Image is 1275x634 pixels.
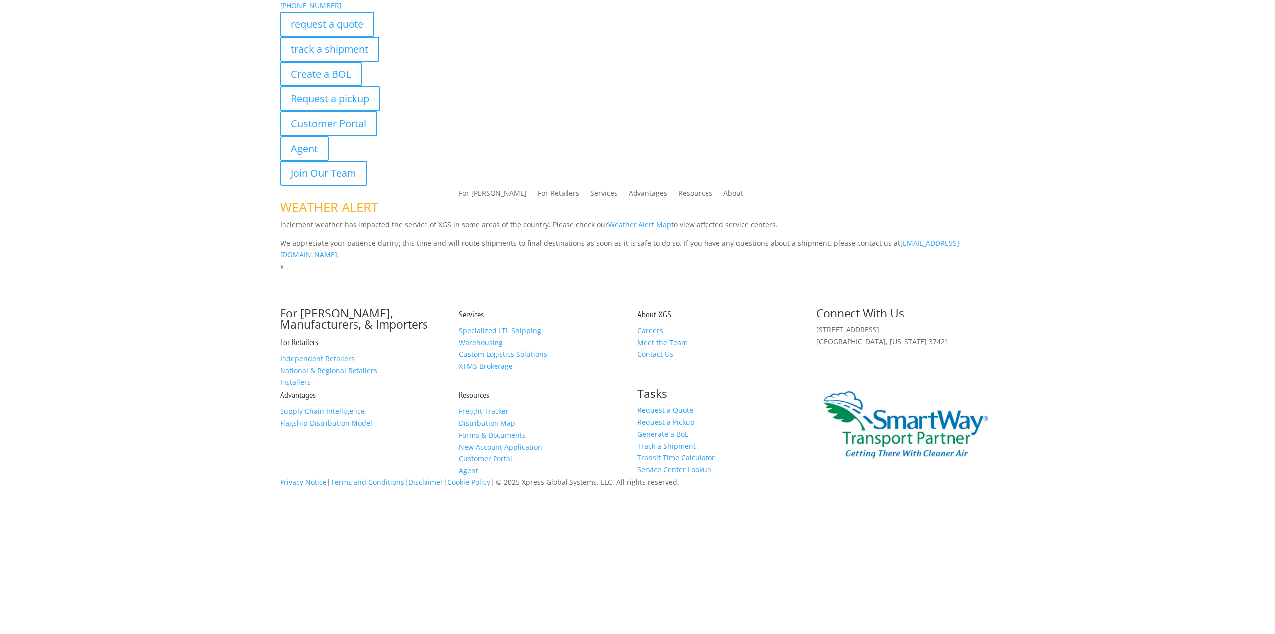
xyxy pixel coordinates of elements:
a: Customer Portal [459,454,512,463]
a: track a shipment [280,37,379,62]
a: Services [459,309,484,320]
a: For [PERSON_NAME], Manufacturers, & Importers [280,305,428,332]
h2: Tasks [637,388,816,404]
a: Specialized LTL Shipping [459,326,541,335]
a: Service Center Lookup [637,465,711,474]
img: Smartway_Logo [816,388,995,461]
a: Weather Alert Map [608,220,671,229]
a: Custom Logistics Solutions [459,349,547,359]
a: For [PERSON_NAME] [459,190,527,201]
a: Advantages [280,389,316,400]
a: Privacy Notice [280,477,327,487]
a: Supply Chain Intelligence [280,406,365,416]
img: group-6 [816,347,826,357]
a: Create a BOL [280,62,362,86]
a: Forms & Documents [459,430,526,440]
a: [PHONE_NUMBER] [280,1,342,10]
a: Request a Pickup [637,417,695,427]
a: Request a pickup [280,86,380,111]
a: Request a Quote [637,405,693,415]
p: We appreciate your patience during this time and will route shipments to final destinations as so... [280,238,995,261]
p: [STREET_ADDRESS] [GEOGRAPHIC_DATA], [US_STATE] 37421 [816,324,995,348]
p: | | | | © 2025 Xpress Global Systems, LLC. All rights reserved. [280,476,995,488]
a: Terms and Conditions [331,477,404,487]
span: WEATHER ALERT [280,198,378,216]
a: For Retailers [280,336,318,348]
a: Advantages [629,190,667,201]
a: Resources [678,190,712,201]
a: Agent [459,466,478,475]
a: Installers [280,377,311,387]
p: Inclement weather has impacted the service of XGS in some areas of the country. Please check our ... [280,219,995,238]
a: Resources [459,389,489,400]
p: Complete the form below and a member of our team will be in touch within 24 hours. [280,293,995,305]
a: Customer Portal [280,111,377,136]
a: For Retailers [538,190,579,201]
a: Distribution Map [459,418,515,428]
a: Independent Retailers [280,354,354,363]
a: About [723,190,743,201]
a: Meet the Team [637,338,688,347]
a: National & Regional Retailers [280,366,377,375]
a: Track a Shipment [637,441,696,451]
a: Services [590,190,618,201]
h1: Contact Us [280,273,995,293]
a: Generate a BoL [637,429,688,439]
a: Cookie Policy [447,477,490,487]
a: Contact Us [637,349,673,359]
a: Careers [637,326,663,335]
a: Disclaimer [408,477,443,487]
a: XTMS Brokerage [459,361,513,371]
a: Flagship Distribution Model [280,418,372,428]
a: Warehousing [459,338,503,347]
a: New Account Application [459,442,542,452]
h2: Connect With Us [816,308,995,324]
a: Transit Time Calculator [637,453,715,462]
a: Join Our Team [280,161,367,186]
a: About XGS [637,309,671,320]
a: Freight Tracker [459,406,509,416]
a: Agent [280,136,329,161]
a: request a quote [280,12,374,37]
p: x [280,261,995,273]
